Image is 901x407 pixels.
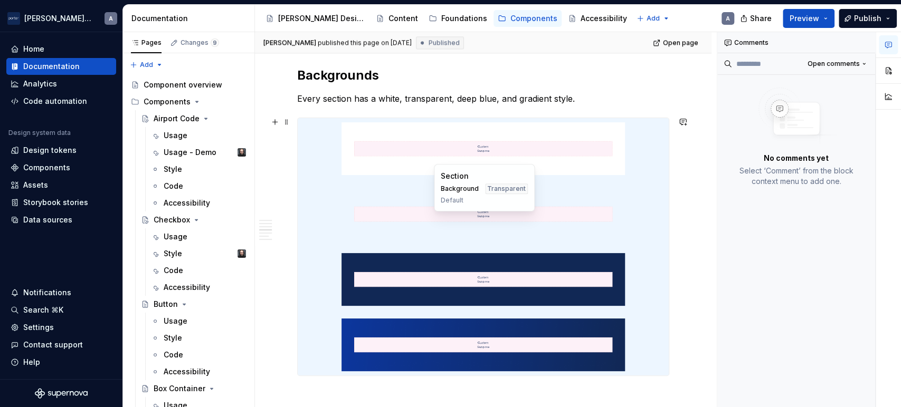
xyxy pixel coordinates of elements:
span: Transparent [487,185,526,193]
div: Style [164,333,182,343]
div: Settings [23,322,54,333]
span: Add [140,61,153,69]
a: Analytics [6,75,116,92]
div: Documentation [131,13,250,24]
span: Open comments [808,60,860,68]
img: Teunis Vorsteveld [238,148,246,157]
div: Usage [164,231,187,242]
div: Usage [164,316,187,326]
div: Component overview [144,80,222,90]
a: Documentation [6,58,116,75]
div: Changes [181,38,219,47]
a: Accessibility [564,10,631,27]
div: Accessibility [164,366,210,377]
button: [PERSON_NAME] AirlinesA [2,7,120,30]
span: Background [441,185,479,193]
div: Storybook stories [23,197,88,208]
div: Notifications [23,287,71,298]
div: A [726,14,730,23]
span: Add [647,14,660,23]
a: Storybook stories [6,194,116,211]
div: Pages [131,38,162,47]
div: Box Container [154,383,205,394]
div: Style [164,248,182,259]
a: Accessibility [147,279,250,296]
a: Airport Code [137,110,250,127]
img: f0306bc8-3074-41fb-b11c-7d2e8671d5eb.png [7,12,20,25]
a: Style [147,161,250,178]
div: Analytics [23,79,57,89]
div: Accessibility [581,13,627,24]
a: Data sources [6,211,116,228]
div: Design tokens [23,145,77,156]
span: Preview [790,13,819,24]
a: Accessibility [147,363,250,380]
div: Comments [717,32,875,53]
a: Foundations [424,10,491,27]
a: Style [147,330,250,346]
div: published this page on [DATE] [318,38,412,47]
a: Components [494,10,562,27]
div: Code [164,181,183,191]
p: No comments yet [764,153,829,163]
a: Assets [6,177,116,193]
button: Notifications [6,284,116,301]
div: Help [23,357,40,367]
div: Assets [23,180,48,190]
button: Share [735,9,779,28]
div: Design system data [8,129,71,137]
div: Button [154,299,178,309]
a: Design tokens [6,142,116,159]
a: Settings [6,319,116,336]
button: Open comments [803,56,871,71]
span: [PERSON_NAME] [263,38,316,47]
span: Open page [663,38,698,47]
div: Documentation [23,61,80,72]
div: Data sources [23,215,72,225]
a: [PERSON_NAME] Design [261,10,369,27]
div: Code [164,350,183,360]
div: Content [388,13,418,24]
button: Contact support [6,336,116,353]
a: StyleTeunis Vorsteveld [147,245,250,262]
button: Publish [839,9,897,28]
div: Search ⌘K [23,305,63,315]
div: Checkbox [154,215,190,225]
p: Every section has a white, transparent, deep blue, and gradient style. [297,92,669,105]
div: [PERSON_NAME] Design [278,13,365,24]
div: Code automation [23,96,87,106]
button: Preview [783,9,834,28]
a: Code [147,262,250,279]
button: Help [6,354,116,371]
button: Add [633,11,673,26]
div: Page tree [261,8,631,29]
button: Add [127,57,166,72]
div: Usage [164,130,187,141]
a: Code [147,346,250,363]
div: Airport Code [154,113,200,124]
div: Code [164,265,183,276]
svg: Supernova Logo [35,388,88,399]
div: Section [441,171,528,181]
div: Components [144,96,191,107]
a: Home [6,41,116,57]
a: Button [137,296,250,313]
a: Box Container [137,380,250,397]
a: Content [372,10,422,27]
div: Components [510,13,557,24]
div: Components [23,162,70,173]
a: Usage - DemoTeunis Vorsteveld [147,144,250,161]
div: Usage - Demo [164,147,216,158]
a: Components [6,159,116,176]
div: A [109,14,113,23]
a: Usage [147,228,250,245]
div: Contact support [23,340,83,350]
div: Accessibility [164,198,210,208]
img: Teunis Vorsteveld [238,249,246,258]
div: Accessibility [164,282,210,293]
div: Foundations [441,13,487,24]
span: 9 [211,38,219,47]
a: Usage [147,313,250,330]
a: Usage [147,127,250,144]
